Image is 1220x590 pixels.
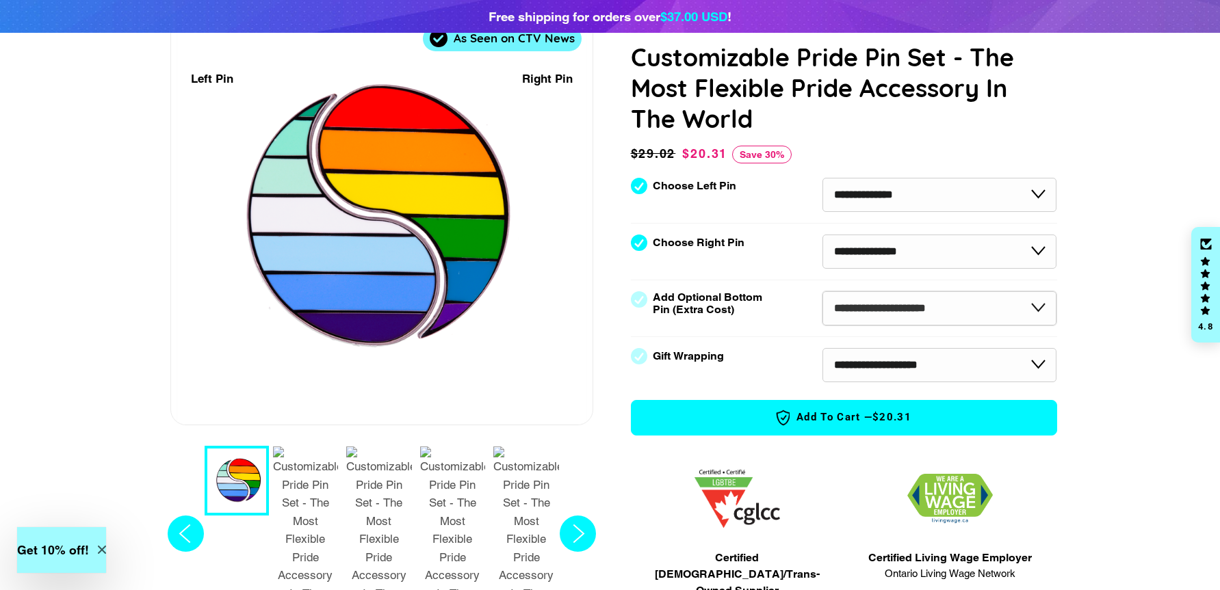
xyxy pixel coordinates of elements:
div: Click to open Judge.me floating reviews tab [1191,227,1220,343]
button: Add to Cart —$20.31 [631,400,1057,435]
button: 1 / 9 [205,446,269,515]
span: $37.00 USD [660,9,727,24]
div: 4.8 [1197,322,1214,331]
label: Gift Wrapping [653,350,724,362]
label: Add Optional Bottom Pin (Extra Cost) [653,291,768,316]
span: Save 30% [732,146,792,163]
img: 1706832627.png [907,474,993,524]
span: $20.31 [682,146,727,161]
span: $29.02 [631,144,679,163]
h1: Customizable Pride Pin Set - The Most Flexible Pride Accessory In The World [631,42,1057,134]
div: 1 / 9 [171,14,593,425]
div: Right Pin [522,70,573,88]
span: Ontario Living Wage Network [868,566,1032,582]
label: Choose Left Pin [653,180,736,192]
img: 1705457225.png [695,470,780,528]
span: Certified Living Wage Employer [868,550,1032,566]
div: Free shipping for orders over ! [489,7,731,26]
span: Add to Cart — [652,409,1036,427]
label: Choose Right Pin [653,237,744,249]
span: $20.31 [872,410,911,425]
